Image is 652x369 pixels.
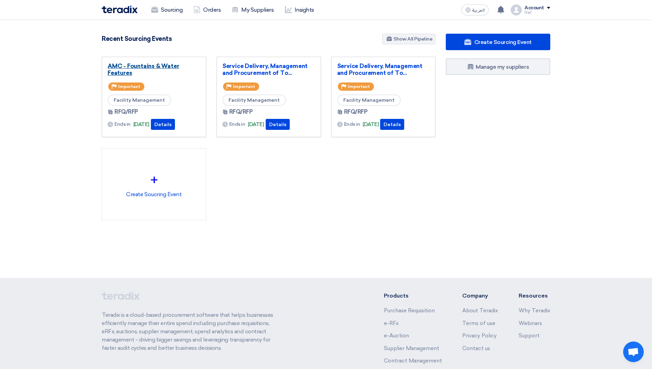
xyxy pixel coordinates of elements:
[363,121,379,128] span: [DATE]
[462,320,495,326] a: Terms of use
[462,307,498,314] a: About Teradix
[344,108,368,116] span: RFQ/RFP
[337,63,430,76] a: Service Delivery, Management and Procurement of To...
[384,333,409,339] a: e-Auction
[623,342,644,362] div: Open chat
[133,121,150,128] span: [DATE]
[384,307,435,314] a: Purchase Requisition
[462,292,498,300] li: Company
[524,5,544,11] div: Account
[108,154,200,214] div: Create Soucring Event
[146,2,188,18] a: Sourcing
[222,94,286,106] span: Facility Management
[108,63,200,76] a: AMC - Fountains & Water Features
[462,345,490,351] a: Contact us
[222,63,315,76] a: Service Delivery, Management and Procurement of To...
[151,119,175,130] button: Details
[474,39,532,45] span: Create Sourcing Event
[472,8,485,13] span: العربية
[519,333,540,339] a: Support
[382,34,435,44] a: Show All Pipeline
[384,320,399,326] a: e-RFx
[519,292,550,300] li: Resources
[511,4,522,15] img: profile_test.png
[519,320,542,326] a: Webinars
[229,108,253,116] span: RFQ/RFP
[114,121,131,128] span: Ends in
[266,119,290,130] button: Details
[446,58,550,75] a: Manage my suppliers
[384,358,442,364] a: Contract Management
[461,4,489,15] button: العربية
[380,119,404,130] button: Details
[102,5,137,13] img: Teradix logo
[229,121,245,128] span: Ends in
[462,333,497,339] a: Privacy Policy
[384,345,439,351] a: Supplier Management
[519,307,550,314] a: Why Teradix
[524,11,550,14] div: Naif
[108,170,200,190] div: +
[118,84,140,89] span: Important
[248,121,264,128] span: [DATE]
[279,2,320,18] a: Insights
[348,84,370,89] span: Important
[226,2,279,18] a: My Suppliers
[233,84,255,89] span: Important
[384,292,442,300] li: Products
[344,121,360,128] span: Ends in
[108,94,171,106] span: Facility Management
[114,108,138,116] span: RFQ/RFP
[102,311,281,352] p: Teradix is a cloud-based procurement software that helps businesses efficiently manage their enti...
[188,2,226,18] a: Orders
[337,94,401,106] span: Facility Management
[102,35,172,43] h4: Recent Sourcing Events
